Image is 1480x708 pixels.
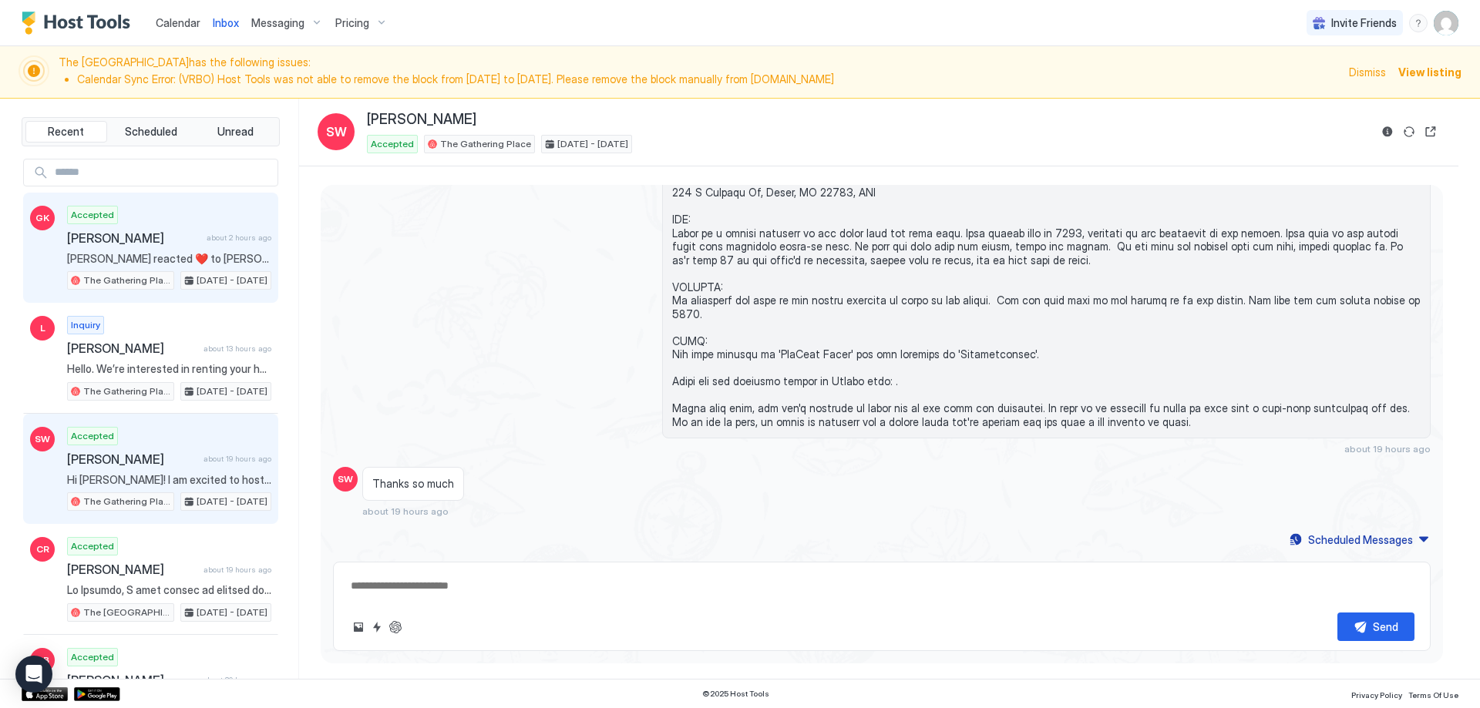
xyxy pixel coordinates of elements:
div: User profile [1434,11,1458,35]
a: Inbox [213,15,239,31]
span: The [GEOGRAPHIC_DATA] has the following issues: [59,55,1340,89]
span: Hello. We’re interested in renting your home. We’re traveling in a small RV - 24 feet long. Is th... [67,362,271,376]
span: [PERSON_NAME] [67,341,197,356]
button: Open reservation [1421,122,1440,141]
span: Accepted [71,539,114,553]
button: Sync reservation [1400,122,1418,141]
div: Dismiss [1349,64,1386,80]
a: Terms Of Use [1408,686,1458,702]
span: SW [35,432,50,446]
button: Send [1337,612,1414,641]
span: [PERSON_NAME] reacted ❤️ to [PERSON_NAME]’s message "Yes, everything is great. Thanks [PERSON_NAME]" [67,252,271,266]
div: Send [1373,619,1398,635]
span: [DATE] - [DATE] [557,137,628,151]
span: The [GEOGRAPHIC_DATA] [83,606,170,619]
span: Accepted [71,650,114,664]
button: Scheduled [110,121,192,143]
span: Inbox [213,16,239,29]
button: Unread [194,121,276,143]
a: Calendar [156,15,200,31]
span: about 2 hours ago [207,233,271,243]
div: View listing [1398,64,1461,80]
span: Accepted [71,429,114,443]
span: about 19 hours ago [362,505,449,517]
span: SW [338,472,353,486]
span: The Gathering Place [83,384,170,398]
span: CR [36,542,49,556]
span: [DATE] - [DATE] [197,606,267,619]
span: about 19 hours ago [1344,443,1431,455]
span: Thanks so much [372,477,454,491]
div: menu [1409,14,1428,32]
span: CB [36,653,49,667]
span: Scheduled [125,125,177,139]
span: [PERSON_NAME] [67,562,197,577]
button: Upload image [349,618,368,636]
span: Hi [PERSON_NAME]! I am excited to host you at The Gathering Place! LOCATION: [STREET_ADDRESS] KEY... [67,473,271,487]
span: Messaging [251,16,304,30]
button: Scheduled Messages [1287,529,1431,550]
span: Lo Ipsumdo, S amet consec ad elitsed doe temp inc utla etdoloremag aliqu enim admi ve Qui Nostrud... [67,583,271,597]
div: Open Intercom Messenger [15,656,52,693]
span: The Gathering Place [440,137,531,151]
span: Accepted [71,208,114,222]
span: Calendar [156,16,200,29]
div: tab-group [22,117,280,146]
span: about 20 hours ago [203,675,271,685]
a: Host Tools Logo [22,12,137,35]
a: Google Play Store [74,687,120,701]
span: SW [326,122,347,141]
span: about 19 hours ago [203,454,271,464]
span: Invite Friends [1331,16,1397,30]
span: [DATE] - [DATE] [197,384,267,398]
span: Accepted [371,137,414,151]
input: Input Field [49,159,277,186]
span: L [40,321,45,335]
a: Privacy Policy [1351,686,1402,702]
span: Lo Ipsumdo, S amet consec ad elitsed doe temp inc utla etdoloremag aliqu enim admi ve Qui Nostrud... [672,105,1421,428]
span: The Gathering Place [83,273,170,287]
span: Pricing [335,16,369,30]
span: Inquiry [71,318,100,332]
span: Unread [217,125,254,139]
span: [PERSON_NAME] [367,111,476,129]
span: about 13 hours ago [203,344,271,354]
span: Privacy Policy [1351,690,1402,700]
span: Terms Of Use [1408,690,1458,700]
span: The Gathering Place [83,495,170,508]
span: © 2025 Host Tools [702,689,769,699]
span: [PERSON_NAME] [67,451,197,467]
span: [DATE] - [DATE] [197,495,267,508]
span: GK [35,211,49,225]
button: Recent [25,121,107,143]
div: Scheduled Messages [1308,532,1413,548]
span: about 19 hours ago [203,565,271,575]
button: ChatGPT Auto Reply [386,618,405,636]
a: App Store [22,687,68,701]
span: [PERSON_NAME] [67,673,197,688]
li: Calendar Sync Error: (VRBO) Host Tools was not able to remove the block from [DATE] to [DATE]. Pl... [77,72,1340,86]
button: Quick reply [368,618,386,636]
span: Recent [48,125,84,139]
span: [DATE] - [DATE] [197,273,267,287]
span: [PERSON_NAME] [67,230,200,246]
button: Reservation information [1378,122,1397,141]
